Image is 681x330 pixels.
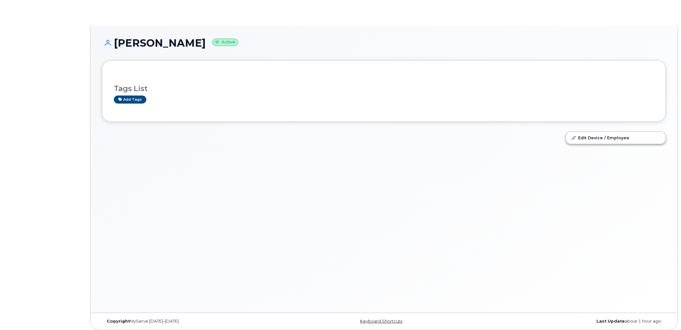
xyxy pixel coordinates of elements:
[102,37,666,49] h1: [PERSON_NAME]
[102,319,290,324] div: MyServe [DATE]–[DATE]
[212,39,238,46] small: Active
[114,96,146,104] a: Add tags
[478,319,666,324] div: about 1 hour ago
[114,85,654,93] h3: Tags List
[360,319,402,324] a: Keyboard Shortcuts
[566,132,666,143] a: Edit Device / Employee
[596,319,625,324] strong: Last Update
[107,319,130,324] strong: Copyright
